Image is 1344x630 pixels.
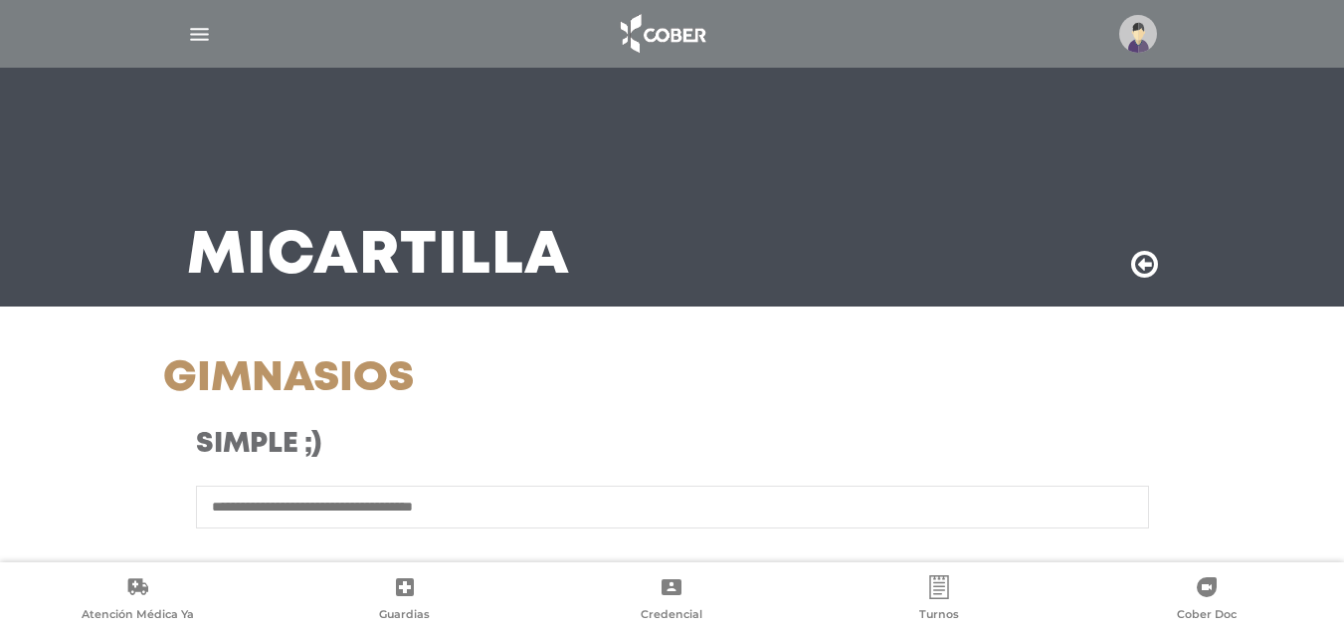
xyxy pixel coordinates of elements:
span: Atención Médica Ya [82,607,194,625]
span: Credencial [641,607,702,625]
a: Cober Doc [1072,575,1340,626]
a: Guardias [272,575,539,626]
a: Atención Médica Ya [4,575,272,626]
img: logo_cober_home-white.png [610,10,714,58]
img: profile-placeholder.svg [1119,15,1157,53]
span: Guardias [379,607,430,625]
span: Turnos [919,607,959,625]
img: Cober_menu-lines-white.svg [187,22,212,47]
a: Credencial [538,575,806,626]
h3: Simple ;) [196,428,800,462]
a: Turnos [806,575,1073,626]
h3: Mi Cartilla [187,231,570,283]
h1: Gimnasios [163,354,833,404]
span: Cober Doc [1177,607,1237,625]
